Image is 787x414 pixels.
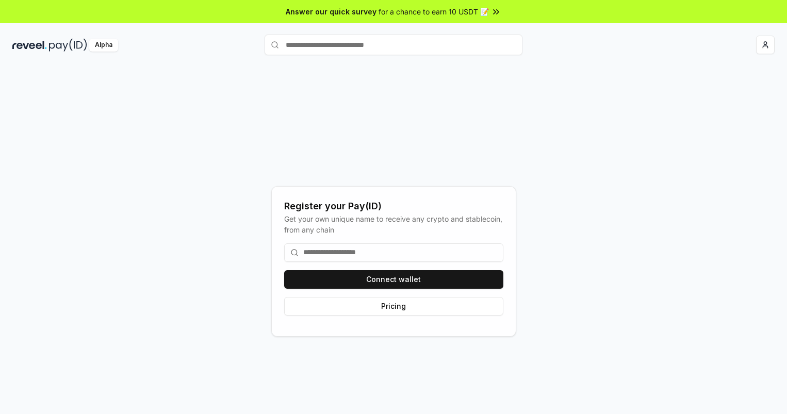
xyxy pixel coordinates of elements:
span: Answer our quick survey [286,6,376,17]
button: Connect wallet [284,270,503,289]
button: Pricing [284,297,503,316]
img: reveel_dark [12,39,47,52]
div: Register your Pay(ID) [284,199,503,213]
div: Alpha [89,39,118,52]
span: for a chance to earn 10 USDT 📝 [379,6,489,17]
img: pay_id [49,39,87,52]
div: Get your own unique name to receive any crypto and stablecoin, from any chain [284,213,503,235]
